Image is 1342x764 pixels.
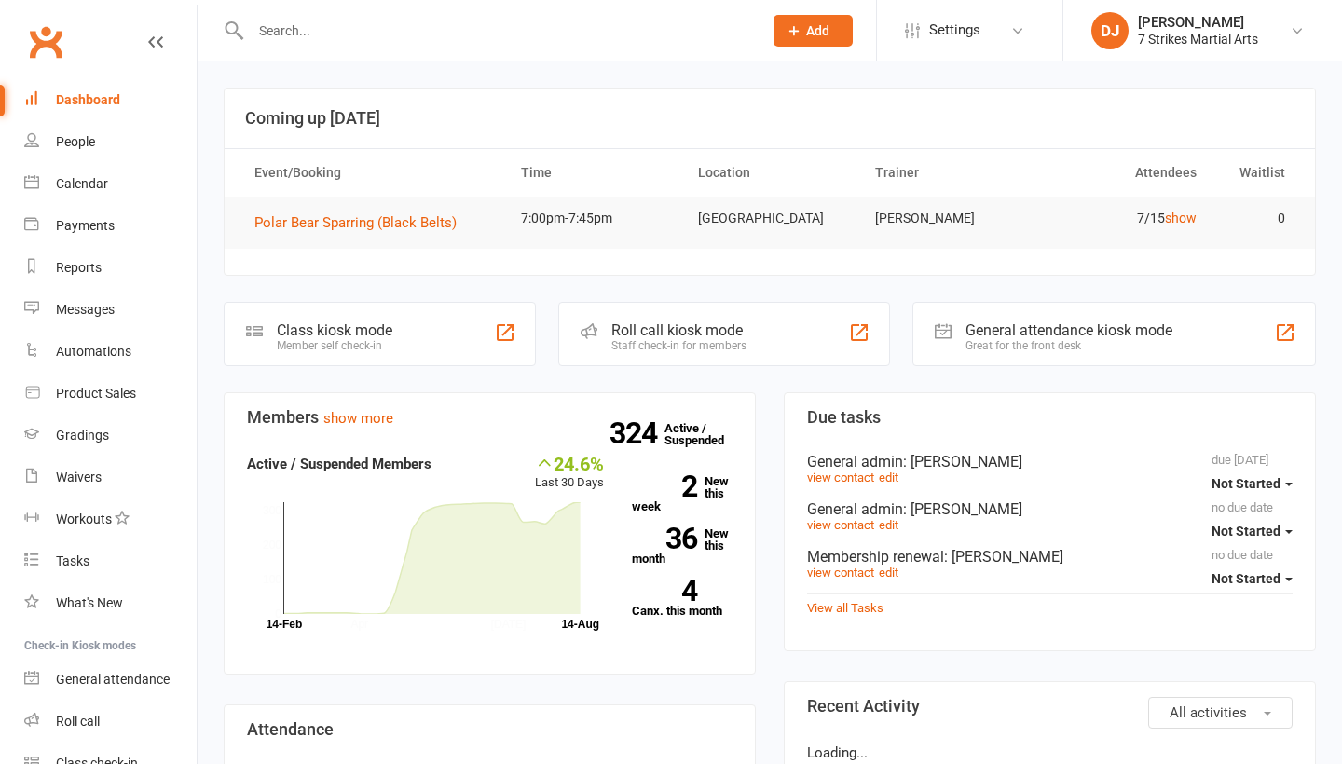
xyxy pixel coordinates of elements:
button: All activities [1148,697,1293,729]
div: Last 30 Days [535,453,604,493]
strong: Active / Suspended Members [247,456,431,472]
td: 0 [1213,197,1302,240]
div: Great for the front desk [965,339,1172,352]
div: Gradings [56,428,109,443]
a: What's New [24,582,197,624]
a: view contact [807,471,874,484]
td: [PERSON_NAME] [858,197,1035,240]
div: Reports [56,260,102,275]
th: Event/Booking [238,149,504,197]
span: : [PERSON_NAME] [903,453,1022,471]
div: 7 Strikes Martial Arts [1138,31,1258,48]
span: Not Started [1212,476,1280,491]
h3: Members [247,408,733,427]
div: Class kiosk mode [277,321,392,339]
button: Not Started [1212,562,1293,595]
th: Trainer [858,149,1035,197]
button: Polar Bear Sparring (Black Belts) [254,211,470,234]
div: General attendance kiosk mode [965,321,1172,339]
span: Add [806,23,829,38]
strong: 36 [632,525,697,553]
a: edit [879,518,898,532]
div: Messages [56,302,115,317]
span: Not Started [1212,571,1280,586]
div: Staff check-in for members [611,339,746,352]
div: DJ [1091,12,1129,49]
div: General admin [807,453,1293,471]
button: Add [774,15,853,47]
a: Roll call [24,701,197,743]
a: Product Sales [24,373,197,415]
a: Reports [24,247,197,289]
th: Location [681,149,858,197]
span: Not Started [1212,524,1280,539]
div: Automations [56,344,131,359]
h3: Due tasks [807,408,1293,427]
div: Member self check-in [277,339,392,352]
div: Tasks [56,553,89,568]
a: Clubworx [22,19,69,65]
div: Waivers [56,470,102,484]
a: Workouts [24,498,197,540]
span: : [PERSON_NAME] [903,500,1022,518]
a: Payments [24,205,197,247]
div: What's New [56,595,123,610]
a: Calendar [24,163,197,205]
td: 7/15 [1035,197,1212,240]
a: show more [323,410,393,427]
th: Waitlist [1213,149,1302,197]
a: edit [879,566,898,580]
span: Polar Bear Sparring (Black Belts) [254,214,457,231]
a: Tasks [24,540,197,582]
a: 4Canx. this month [632,580,733,617]
span: : [PERSON_NAME] [944,548,1063,566]
p: Loading... [807,742,1293,764]
div: Membership renewal [807,548,1293,566]
div: Dashboard [56,92,120,107]
a: view contact [807,566,874,580]
th: Attendees [1035,149,1212,197]
a: 36New this month [632,527,733,565]
a: show [1165,211,1197,225]
a: Messages [24,289,197,331]
div: Workouts [56,512,112,526]
button: Not Started [1212,514,1293,548]
div: Payments [56,218,115,233]
div: Roll call kiosk mode [611,321,746,339]
div: People [56,134,95,149]
div: [PERSON_NAME] [1138,14,1258,31]
input: Search... [245,18,749,44]
h3: Coming up [DATE] [245,109,1294,128]
strong: 4 [632,577,697,605]
div: Calendar [56,176,108,191]
a: People [24,121,197,163]
a: 2New this week [632,475,733,512]
strong: 2 [632,472,697,500]
td: 7:00pm-7:45pm [504,197,681,240]
a: General attendance kiosk mode [24,659,197,701]
div: General attendance [56,672,170,687]
a: edit [879,471,898,484]
a: Waivers [24,457,197,498]
a: view contact [807,518,874,532]
h3: Recent Activity [807,697,1293,716]
div: Roll call [56,714,100,729]
span: Settings [929,9,980,51]
a: Dashboard [24,79,197,121]
a: Gradings [24,415,197,457]
td: [GEOGRAPHIC_DATA] [681,197,858,240]
button: Not Started [1212,467,1293,500]
div: 24.6% [535,453,604,473]
h3: Attendance [247,720,733,739]
div: General admin [807,500,1293,518]
th: Time [504,149,681,197]
a: View all Tasks [807,601,883,615]
a: 324Active / Suspended [664,408,746,460]
strong: 324 [609,419,664,447]
span: All activities [1170,704,1247,721]
a: Automations [24,331,197,373]
div: Product Sales [56,386,136,401]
